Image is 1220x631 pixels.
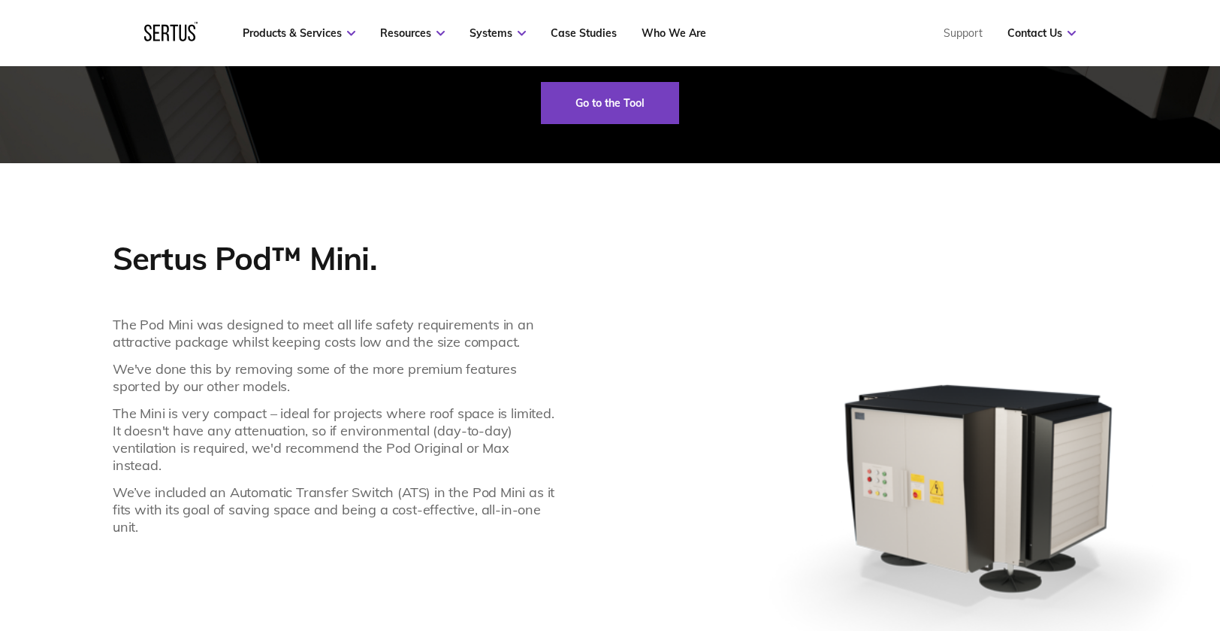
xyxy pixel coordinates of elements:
p: Sertus Pod™ Mini. [113,238,556,278]
p: We've done this by removing some of the more premium features sported by our other models. [113,360,556,395]
iframe: Chat Widget [1145,559,1220,631]
a: Case Studies [551,26,617,40]
p: The Pod Mini was designed to meet all life safety requirements in an attractive package whilst ke... [113,316,556,350]
a: Resources [380,26,445,40]
p: The Mini is very compact – ideal for projects where roof space is limited. It doesn't have any at... [113,405,556,474]
a: Systems [470,26,526,40]
a: Products & Services [243,26,355,40]
a: Go to the Tool [541,82,679,124]
p: We’ve included an Automatic Transfer Switch (ATS) in the Pod Mini as it fits with its goal of sav... [113,484,556,535]
a: Who We Are [642,26,706,40]
a: Contact Us [1007,26,1076,40]
a: Support [944,26,983,40]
